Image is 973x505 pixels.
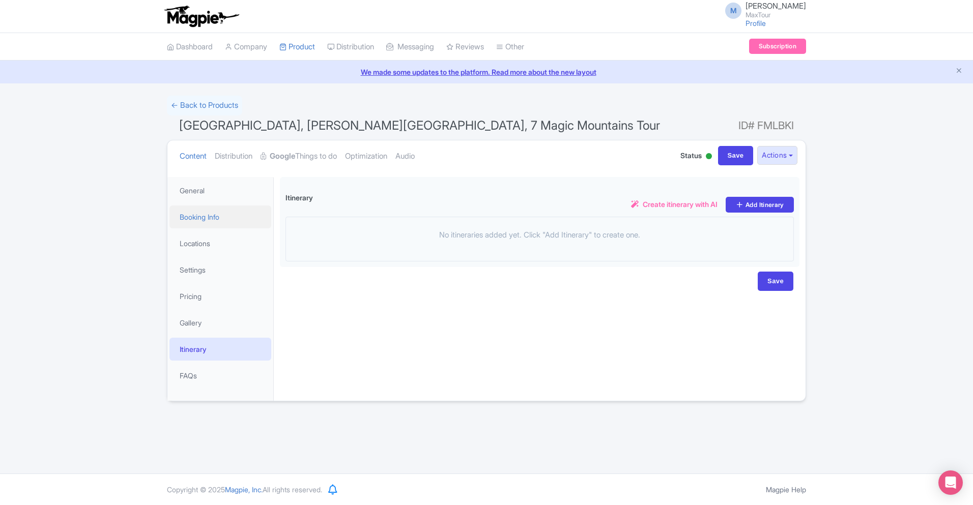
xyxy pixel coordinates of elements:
a: Product [279,33,315,61]
a: Distribution [215,140,252,172]
a: Create itinerary with AI [631,199,718,211]
button: Close announcement [955,66,963,77]
span: [GEOGRAPHIC_DATA], [PERSON_NAME][GEOGRAPHIC_DATA], 7 Magic Mountains Tour [179,118,660,133]
a: We made some updates to the platform. Read more about the new layout [6,67,967,77]
label: Itinerary [285,192,313,203]
a: Locations [169,232,271,255]
a: GoogleThings to do [261,140,337,172]
input: Save [758,272,793,291]
a: Booking Info [169,205,271,228]
a: Company [225,33,267,61]
div: Copyright © 2025 All rights reserved. [161,484,328,495]
a: Distribution [327,33,374,61]
a: Subscription [749,39,806,54]
a: Gallery [169,311,271,334]
button: Actions [757,146,797,165]
a: Reviews [446,33,484,61]
small: MaxTour [746,12,806,18]
span: Status [680,150,702,161]
a: FAQs [169,364,271,387]
a: Dashboard [167,33,213,61]
a: Pricing [169,285,271,308]
div: Open Intercom Messenger [938,470,963,495]
a: Audio [395,140,415,172]
input: Save [718,146,754,165]
span: Create itinerary with AI [643,199,718,210]
a: Magpie Help [766,485,806,494]
a: Messaging [386,33,434,61]
p: No itineraries added yet. Click "Add Itinerary" to create one. [286,229,793,241]
a: Profile [746,19,766,27]
span: [PERSON_NAME] [746,1,806,11]
a: Settings [169,258,271,281]
div: Active [704,149,714,165]
span: Magpie, Inc. [225,485,263,494]
a: General [169,179,271,202]
span: ID# FMLBKI [738,115,794,136]
span: M [725,3,741,19]
a: Other [496,33,524,61]
a: Content [180,140,207,172]
a: Optimization [345,140,387,172]
a: M [PERSON_NAME] MaxTour [719,2,806,18]
a: ← Back to Products [167,96,242,115]
a: Itinerary [169,338,271,361]
img: logo-ab69f6fb50320c5b225c76a69d11143b.png [162,5,241,27]
strong: Google [270,151,295,162]
a: Add Itinerary [726,197,794,213]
